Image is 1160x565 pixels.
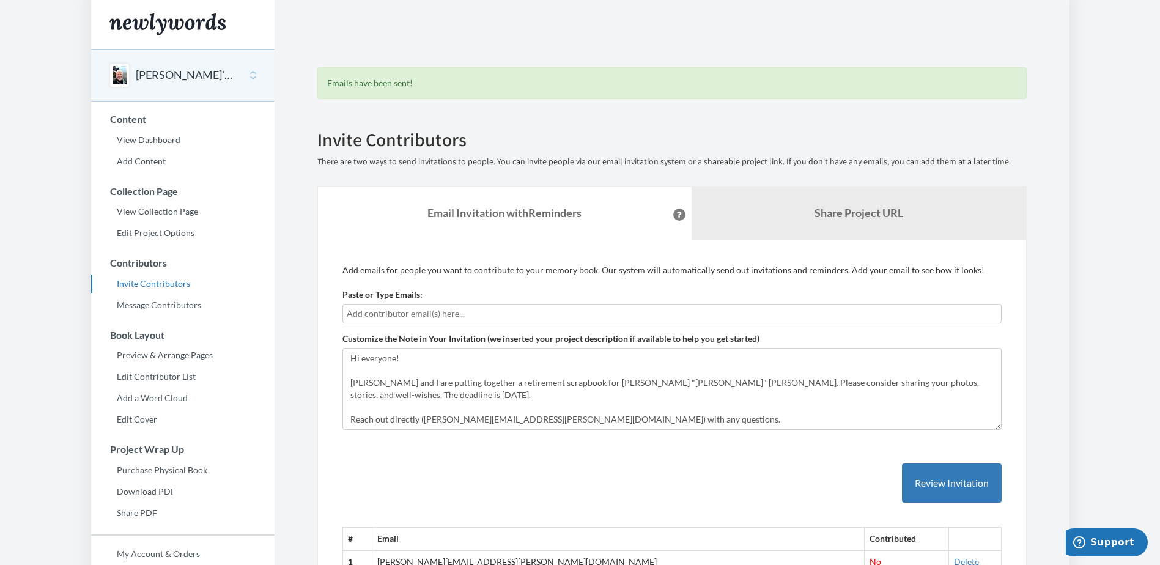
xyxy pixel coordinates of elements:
[91,389,275,407] a: Add a Word Cloud
[342,528,372,550] th: #
[136,67,235,83] button: [PERSON_NAME]'s Retirement Scrapbook
[92,257,275,268] h3: Contributors
[317,67,1027,99] div: Emails have been sent!
[91,152,275,171] a: Add Content
[372,528,865,550] th: Email
[342,348,1002,430] textarea: Hi everyone! [PERSON_NAME] and I are putting together a retirement scrapbook for [PERSON_NAME] "[...
[91,410,275,429] a: Edit Cover
[91,346,275,364] a: Preview & Arrange Pages
[91,504,275,522] a: Share PDF
[91,202,275,221] a: View Collection Page
[1066,528,1148,559] iframe: Opens a widget where you can chat to one of our agents
[92,444,275,455] h3: Project Wrap Up
[865,528,949,550] th: Contributed
[427,206,582,220] strong: Email Invitation with Reminders
[815,206,903,220] b: Share Project URL
[317,130,1027,150] h2: Invite Contributors
[342,289,423,301] label: Paste or Type Emails:
[92,186,275,197] h3: Collection Page
[91,275,275,293] a: Invite Contributors
[91,482,275,501] a: Download PDF
[91,461,275,479] a: Purchase Physical Book
[91,296,275,314] a: Message Contributors
[109,13,226,35] img: Newlywords logo
[317,156,1027,168] p: There are two ways to send invitations to people. You can invite people via our email invitation ...
[91,545,275,563] a: My Account & Orders
[92,114,275,125] h3: Content
[92,330,275,341] h3: Book Layout
[342,264,1002,276] p: Add emails for people you want to contribute to your memory book. Our system will automatically s...
[342,333,759,345] label: Customize the Note in Your Invitation (we inserted your project description if available to help ...
[347,307,997,320] input: Add contributor email(s) here...
[902,463,1002,503] button: Review Invitation
[91,367,275,386] a: Edit Contributor List
[91,131,275,149] a: View Dashboard
[91,224,275,242] a: Edit Project Options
